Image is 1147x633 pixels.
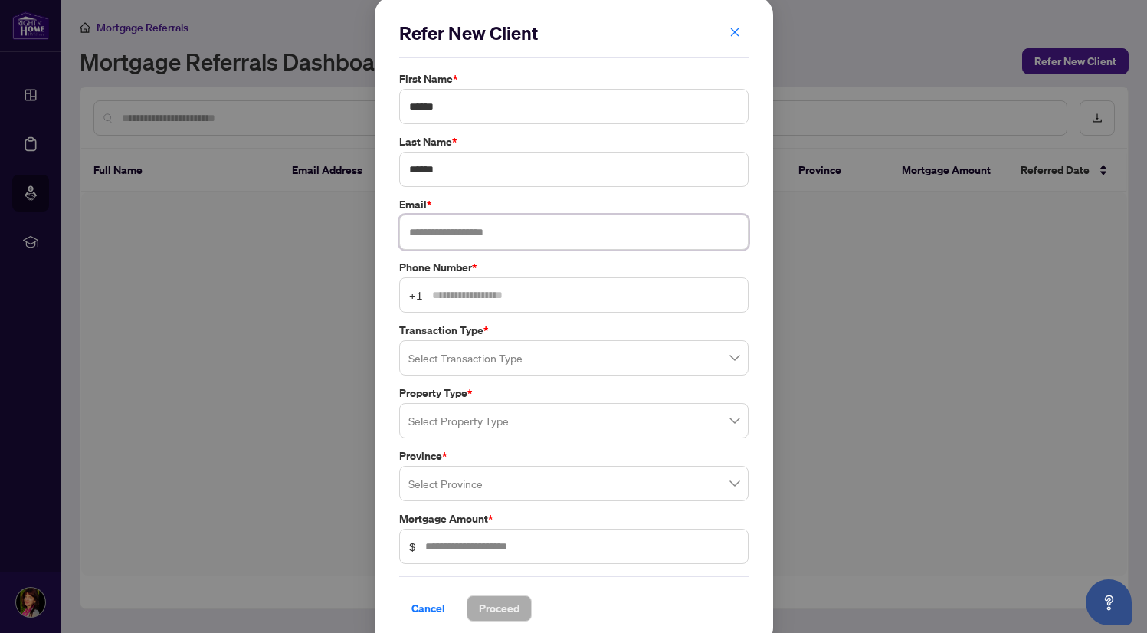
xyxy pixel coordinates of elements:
[409,538,416,555] span: $
[399,448,749,464] label: Province
[399,71,749,87] label: First Name
[729,27,740,38] span: close
[411,596,445,621] span: Cancel
[399,133,749,150] label: Last Name
[399,322,749,339] label: Transaction Type
[399,21,749,45] h2: Refer New Client
[1086,579,1132,625] button: Open asap
[399,196,749,213] label: Email
[399,510,749,527] label: Mortgage Amount
[399,259,749,276] label: Phone Number
[399,385,749,402] label: Property Type
[409,287,423,303] span: +1
[467,595,532,622] button: Proceed
[399,595,457,622] button: Cancel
